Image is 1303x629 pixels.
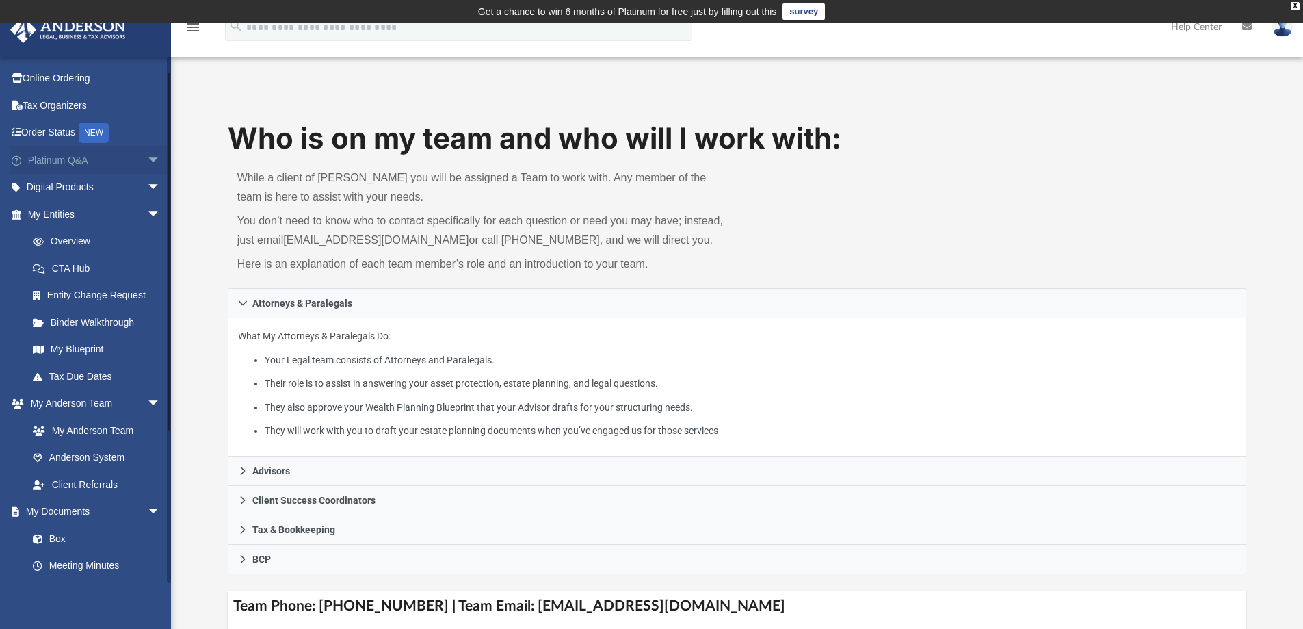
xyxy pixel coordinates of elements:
p: What My Attorneys & Paralegals Do: [238,328,1237,439]
a: Digital Productsarrow_drop_down [10,174,181,201]
a: Binder Walkthrough [19,309,181,336]
a: Advisors [228,457,1247,486]
span: arrow_drop_down [147,146,174,175]
div: Get a chance to win 6 months of Platinum for free just by filling out this [478,3,777,20]
p: While a client of [PERSON_NAME] you will be assigned a Team to work with. Any member of the team ... [237,168,728,207]
span: arrow_drop_down [147,390,174,418]
span: Attorneys & Paralegals [252,298,352,308]
i: menu [185,19,201,36]
a: Platinum Q&Aarrow_drop_down [10,146,181,174]
a: My Anderson Team [19,417,168,444]
i: search [228,18,244,34]
a: Order StatusNEW [10,119,181,147]
a: My Documentsarrow_drop_down [10,498,174,526]
a: Client Success Coordinators [228,486,1247,515]
img: User Pic [1272,17,1293,37]
a: My Blueprint [19,336,174,363]
a: Tax & Bookkeeping [228,515,1247,545]
li: They will work with you to draft your estate planning documents when you’ve engaged us for those ... [265,422,1236,439]
span: arrow_drop_down [147,498,174,526]
a: Anderson System [19,444,174,472]
div: NEW [79,123,109,143]
div: Attorneys & Paralegals [228,318,1247,457]
h1: Who is on my team and who will I work with: [228,118,1247,159]
span: Client Success Coordinators [252,496,376,505]
span: arrow_drop_down [147,201,174,229]
h4: Team Phone: [PHONE_NUMBER] | Team Email: [EMAIL_ADDRESS][DOMAIN_NAME] [228,591,1247,621]
a: Forms Library [19,579,168,606]
a: [EMAIL_ADDRESS][DOMAIN_NAME] [283,234,469,246]
a: Tax Due Dates [19,363,181,390]
a: Box [19,525,168,552]
a: Tax Organizers [10,92,181,119]
p: You don’t need to know who to contact specifically for each question or need you may have; instea... [237,211,728,250]
a: Online Ordering [10,65,181,92]
a: My Anderson Teamarrow_drop_down [10,390,174,418]
a: My Entitiesarrow_drop_down [10,201,181,228]
img: Anderson Advisors Platinum Portal [6,16,130,43]
a: Meeting Minutes [19,552,174,580]
div: close [1291,2,1300,10]
a: menu [185,26,201,36]
a: Attorneys & Paralegals [228,288,1247,318]
p: Here is an explanation of each team member’s role and an introduction to your team. [237,255,728,274]
a: Overview [19,228,181,255]
span: arrow_drop_down [147,174,174,202]
li: They also approve your Wealth Planning Blueprint that your Advisor drafts for your structuring ne... [265,399,1236,416]
a: survey [782,3,825,20]
span: BCP [252,554,271,564]
li: Their role is to assist in answering your asset protection, estate planning, and legal questions. [265,375,1236,392]
a: BCP [228,545,1247,574]
a: Entity Change Request [19,282,181,309]
a: CTA Hub [19,255,181,282]
li: Your Legal team consists of Attorneys and Paralegals. [265,352,1236,369]
span: Advisors [252,466,290,476]
a: Client Referrals [19,471,174,498]
span: Tax & Bookkeeping [252,525,335,535]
